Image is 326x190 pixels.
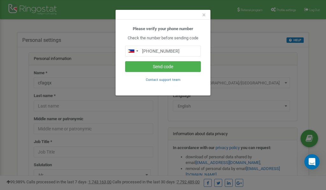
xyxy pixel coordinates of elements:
span: × [202,11,206,19]
a: Contact support team [146,77,181,82]
p: Check the number before sending code [125,35,201,41]
div: Telephone country code [125,46,140,56]
input: 0905 123 4567 [125,46,201,56]
button: Send code [125,61,201,72]
b: Please verify your phone number [133,26,193,31]
small: Contact support team [146,78,181,82]
button: Close [202,12,206,18]
div: Open Intercom Messenger [304,154,320,169]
